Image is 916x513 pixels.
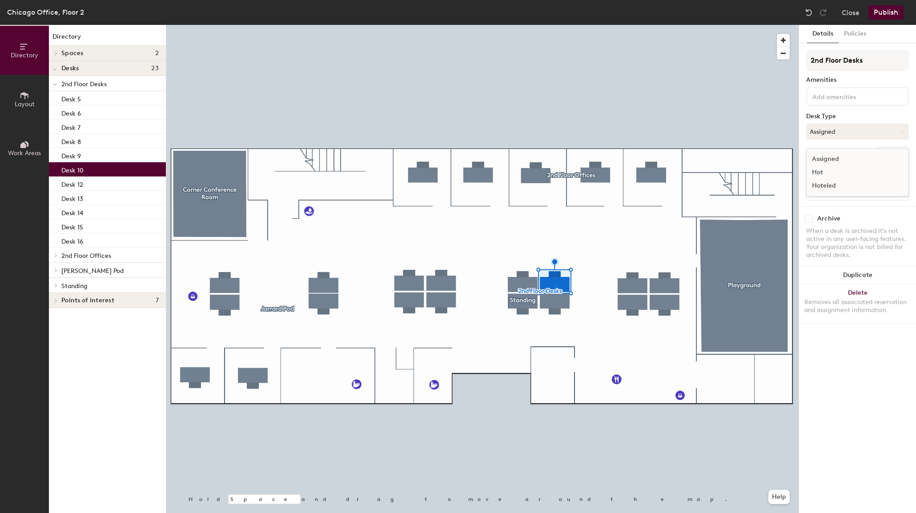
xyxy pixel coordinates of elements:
[61,50,84,57] span: Spaces
[61,297,114,304] span: Points of interest
[807,166,896,179] div: Hot
[61,65,79,72] span: Desks
[156,297,159,304] span: 7
[806,124,909,140] button: Assigned
[61,207,83,217] p: Desk 14
[61,267,124,275] span: [PERSON_NAME] Pod
[806,76,909,84] div: Amenities
[804,8,813,17] img: Undo
[61,80,107,88] span: 2nd Floor Desks
[839,25,872,43] button: Policies
[151,65,159,72] span: 23
[807,25,839,43] button: Details
[807,179,896,192] div: Hoteled
[8,149,41,157] span: Work Areas
[799,284,916,323] button: DeleteRemoves all associated reservation and assignment information
[807,152,896,166] div: Assigned
[842,5,860,20] button: Close
[155,50,159,57] span: 2
[819,8,828,17] img: Redo
[806,227,909,259] div: When a desk is archived it's not active in any user-facing features. Your organization is not bil...
[61,93,81,103] p: Desk 5
[806,113,909,120] div: Desk Type
[61,136,81,146] p: Desk 8
[11,52,38,59] span: Directory
[61,252,111,260] span: 2nd Floor Offices
[868,5,904,20] button: Publish
[61,192,83,203] p: Desk 13
[811,91,891,101] input: Add amenities
[61,235,83,245] p: Desk 16
[61,121,80,132] p: Desk 7
[804,298,911,314] div: Removes all associated reservation and assignment information
[61,107,81,117] p: Desk 6
[768,490,790,504] button: Help
[876,147,909,162] button: Ungroup
[61,164,84,174] p: Desk 10
[61,150,81,160] p: Desk 9
[49,32,166,46] h1: Directory
[61,178,83,188] p: Desk 12
[15,100,35,108] span: Layout
[61,282,87,290] span: Standing
[61,221,83,231] p: Desk 15
[817,215,840,222] div: Archive
[7,7,84,18] div: Chicago Office, Floor 2
[799,266,916,284] button: Duplicate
